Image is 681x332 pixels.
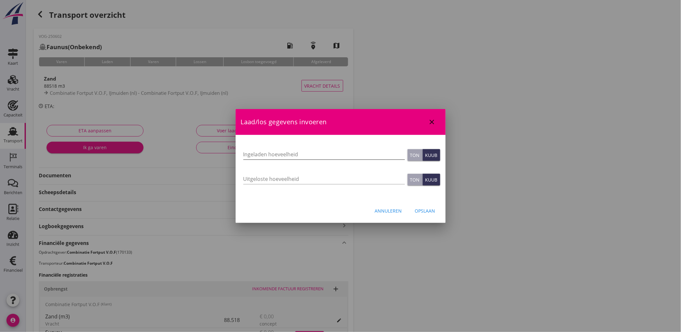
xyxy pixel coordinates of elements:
i: close [428,118,436,126]
button: Opslaan [410,205,441,216]
button: Kuub [423,149,440,161]
button: Ton [408,149,423,161]
input: Ingeladen hoeveelheid [243,149,405,160]
div: Kuub [425,152,438,159]
button: Annuleren [370,205,407,216]
div: Laad/los gegevens invoeren [236,109,446,135]
div: Kuub [425,176,438,183]
div: Ton [410,152,420,159]
input: Uitgeloste hoeveelheid [243,174,405,184]
button: Ton [408,174,423,185]
div: Annuleren [375,207,402,214]
div: Opslaan [415,207,435,214]
button: Kuub [423,174,440,185]
div: Ton [410,176,420,183]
